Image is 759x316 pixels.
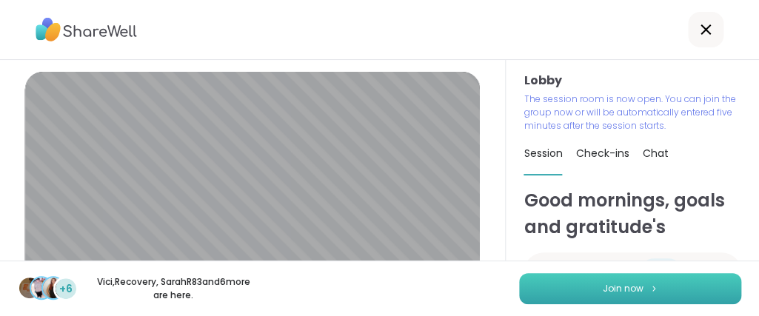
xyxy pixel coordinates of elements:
span: +6 [59,281,73,297]
p: Vici , Recovery , SarahR83 and 6 more are here. [90,275,256,302]
span: Check-ins [575,146,629,161]
img: ShareWell Logo [36,13,137,47]
img: SarahR83 [43,278,64,298]
img: Recovery [31,278,52,298]
h3: Lobby [524,72,741,90]
h1: Good mornings, goals and gratitude's [524,187,741,241]
span: Session [524,146,562,161]
p: The session room is now open. You can join the group now or will be automatically entered five mi... [524,93,737,132]
img: Vici [19,278,40,298]
img: ShareWell Logomark [649,284,658,292]
button: Join now [519,273,741,304]
a: CharityRossCharityRossStar PeerStar PeerElite HostElite Host [524,252,741,292]
span: Join now [603,282,643,295]
span: Chat [642,146,668,161]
